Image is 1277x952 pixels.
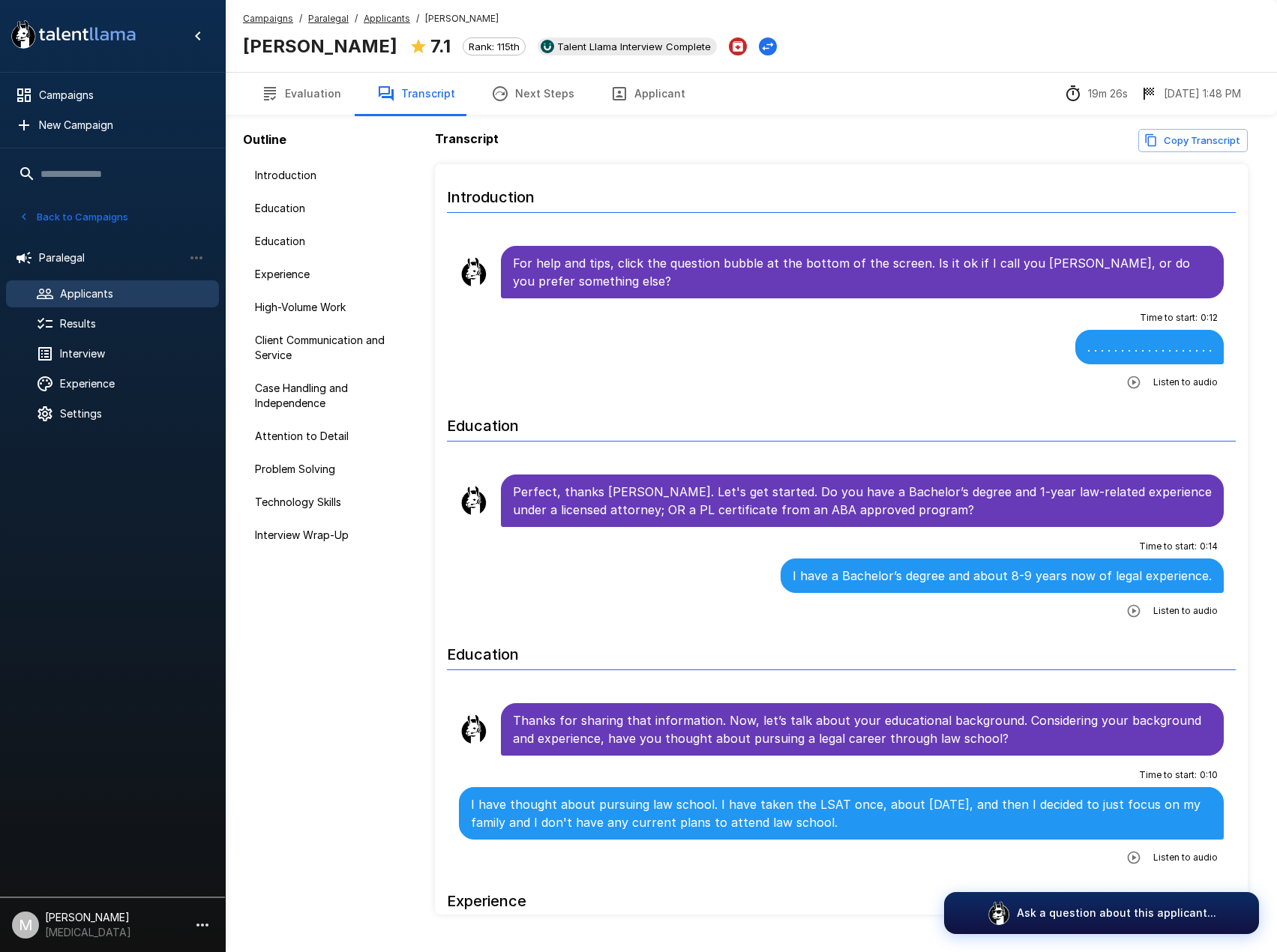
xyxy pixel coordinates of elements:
[1164,86,1241,101] p: [DATE] 1:48 PM
[243,132,286,147] b: Outline
[430,35,451,57] b: 7.1
[255,462,405,477] span: Problem Solving
[1017,906,1216,921] p: Ask a question about this applicant...
[551,40,717,52] span: Talent Llama Interview Complete
[255,267,405,282] span: Experience
[1153,603,1218,618] span: Listen to audio
[299,11,302,26] span: /
[243,73,359,115] button: Evaluation
[364,13,410,24] u: Applicants
[255,429,405,444] span: Attention to Detail
[1201,310,1218,325] span: 0 : 12
[793,567,1212,585] p: I have a Bachelor’s degree and about 8-9 years now of legal experience.
[243,195,417,222] div: Education
[513,254,1212,290] p: For help and tips, click the question bubble at the bottom of the screen. Is it ok if I call you ...
[425,11,499,26] span: [PERSON_NAME]
[255,201,405,216] span: Education
[255,495,405,510] span: Technology Skills
[1139,768,1197,783] span: Time to start :
[255,528,405,543] span: Interview Wrap-Up
[1139,539,1197,554] span: Time to start :
[359,73,473,115] button: Transcript
[1138,129,1248,152] button: Copy transcript
[759,37,777,55] button: Change Stage
[538,37,717,55] div: View profile in UKG
[416,11,419,26] span: /
[243,294,417,321] div: High-Volume Work
[473,73,592,115] button: Next Steps
[1064,85,1128,103] div: The time between starting and completing the interview
[243,162,417,189] div: Introduction
[255,381,405,411] span: Case Handling and Independence
[459,257,489,287] img: llama_clean.png
[243,327,417,369] div: Client Communication and Service
[471,795,1212,831] p: I have thought about pursuing law school. I have taken the LSAT once, about [DATE], and then I de...
[447,877,1236,917] h6: Experience
[447,173,1236,213] h6: Introduction
[1200,539,1218,554] span: 0 : 14
[729,37,747,55] button: Archive Applicant
[1153,375,1218,390] span: Listen to audio
[513,711,1212,747] p: Thanks for sharing that information. Now, let’s talk about your educational background. Consideri...
[255,333,405,363] span: Client Communication and Service
[541,40,554,53] img: ukg_logo.jpeg
[243,456,417,483] div: Problem Solving
[447,402,1236,442] h6: Education
[1088,86,1128,101] p: 19m 26s
[243,13,293,24] u: Campaigns
[987,901,1011,925] img: logo_glasses@2x.png
[243,375,417,417] div: Case Handling and Independence
[435,131,499,146] b: Transcript
[243,35,397,57] b: [PERSON_NAME]
[463,40,525,52] span: Rank: 115th
[1153,850,1218,865] span: Listen to audio
[243,489,417,516] div: Technology Skills
[308,13,349,24] u: Paralegal
[243,261,417,288] div: Experience
[592,73,703,115] button: Applicant
[459,714,489,744] img: llama_clean.png
[255,234,405,249] span: Education
[944,892,1259,934] button: Ask a question about this applicant...
[1140,310,1198,325] span: Time to start :
[513,483,1212,519] p: Perfect, thanks [PERSON_NAME]. Let's get started. Do you have a Bachelor’s degree and 1-year law-...
[243,423,417,450] div: Attention to Detail
[1087,338,1212,356] p: . . . . . . . . . . . . . . . . . . .
[243,522,417,549] div: Interview Wrap-Up
[255,300,405,315] span: High-Volume Work
[1200,768,1218,783] span: 0 : 10
[459,486,489,516] img: llama_clean.png
[243,228,417,255] div: Education
[447,630,1236,670] h6: Education
[255,168,405,183] span: Introduction
[355,11,358,26] span: /
[1140,85,1241,103] div: The date and time when the interview was completed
